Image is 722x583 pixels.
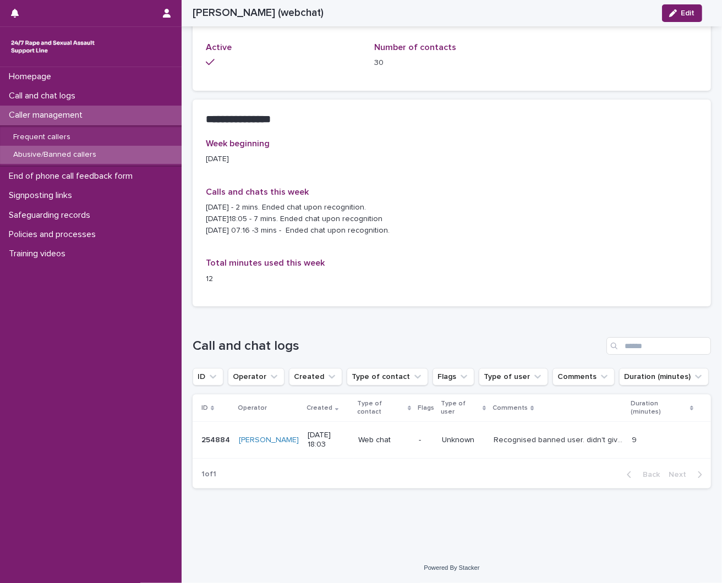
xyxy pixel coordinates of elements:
[4,229,105,240] p: Policies and processes
[479,368,548,386] button: Type of user
[4,249,74,259] p: Training videos
[206,202,698,236] p: [DATE] - 2 mins. Ended chat upon recognition. [DATE]18:05 - 7 mins. Ended chat upon recognition [...
[374,43,456,52] span: Number of contacts
[4,91,84,101] p: Call and chat logs
[4,190,81,201] p: Signposting links
[618,470,664,480] button: Back
[441,398,480,418] p: Type of user
[9,36,97,58] img: rhQMoQhaT3yELyF149Cw
[193,461,225,488] p: 1 of 1
[662,4,702,22] button: Edit
[347,368,428,386] button: Type of contact
[289,368,342,386] button: Created
[4,210,99,221] p: Safeguarding records
[636,471,660,479] span: Back
[307,402,332,414] p: Created
[193,338,602,354] h1: Call and chat logs
[206,188,309,196] span: Calls and chats this week
[206,43,232,52] span: Active
[4,150,105,159] p: Abusive/Banned callers
[619,368,709,386] button: Duration (minutes)
[238,402,267,414] p: Operator
[374,57,529,69] p: 30
[433,368,474,386] button: Flags
[201,402,208,414] p: ID
[228,368,285,386] button: Operator
[418,402,434,414] p: Flags
[419,436,433,445] p: -
[493,402,528,414] p: Comments
[193,422,711,459] tr: 254884254884 [PERSON_NAME] [DATE] 18:03Web chat-UnknownRecognised banned user. didn't give a name...
[308,431,349,449] p: [DATE] 18:03
[442,436,485,445] p: Unknown
[357,398,405,418] p: Type of contact
[4,71,60,82] p: Homepage
[193,7,324,19] h2: [PERSON_NAME] (webchat)
[669,471,693,479] span: Next
[206,139,270,148] span: Week beginning
[424,564,479,571] a: Powered By Stacker
[4,171,141,182] p: End of phone call feedback form
[494,433,625,445] p: Recognised banned user. didn't give a name but said phrases such as 'can you help ben' and 'goodg...
[358,436,410,445] p: Web chat
[239,436,299,445] a: [PERSON_NAME]
[4,110,91,120] p: Caller management
[193,368,223,386] button: ID
[206,258,325,267] span: Total minutes used this week
[553,368,615,386] button: Comments
[4,133,79,142] p: Frequent callers
[206,273,361,285] p: 12
[632,433,639,445] p: 9
[664,470,711,480] button: Next
[606,337,711,355] input: Search
[631,398,687,418] p: Duration (minutes)
[206,153,361,165] p: [DATE]
[681,9,695,17] span: Edit
[201,433,232,445] p: 254884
